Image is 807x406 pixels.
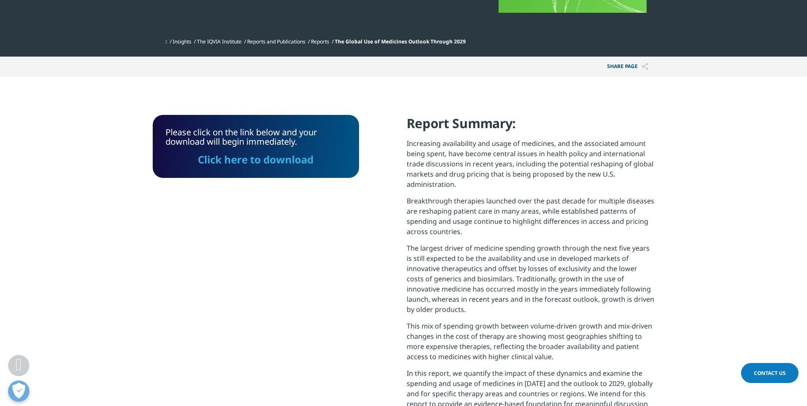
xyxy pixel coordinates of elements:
[311,38,329,45] a: Reports
[407,321,655,368] p: This mix of spending growth between volume-driven growth and mix-driven changes in the cost of th...
[741,363,798,383] a: Contact Us
[173,38,191,45] a: Insights
[601,57,655,77] p: Share PAGE
[198,152,314,166] a: Click here to download
[407,196,655,243] p: Breakthrough therapies launched over the past decade for multiple diseases are reshaping patient ...
[407,243,655,321] p: The largest driver of medicine spending growth through the next five years is still expected to b...
[407,138,655,196] p: Increasing availability and usage of medicines, and the associated amount being spent, have becom...
[335,38,466,45] span: The Global Use of Medicines Outlook Through 2029
[601,57,655,77] button: Share PAGEShare PAGE
[754,369,786,377] span: Contact Us
[247,38,305,45] a: Reports and Publications
[197,38,242,45] a: The IQVIA Institute
[165,128,346,165] div: Please click on the link below and your download will begin immediately.
[407,115,655,138] h4: Report Summary:
[642,63,648,70] img: Share PAGE
[8,380,29,402] button: Open Preferences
